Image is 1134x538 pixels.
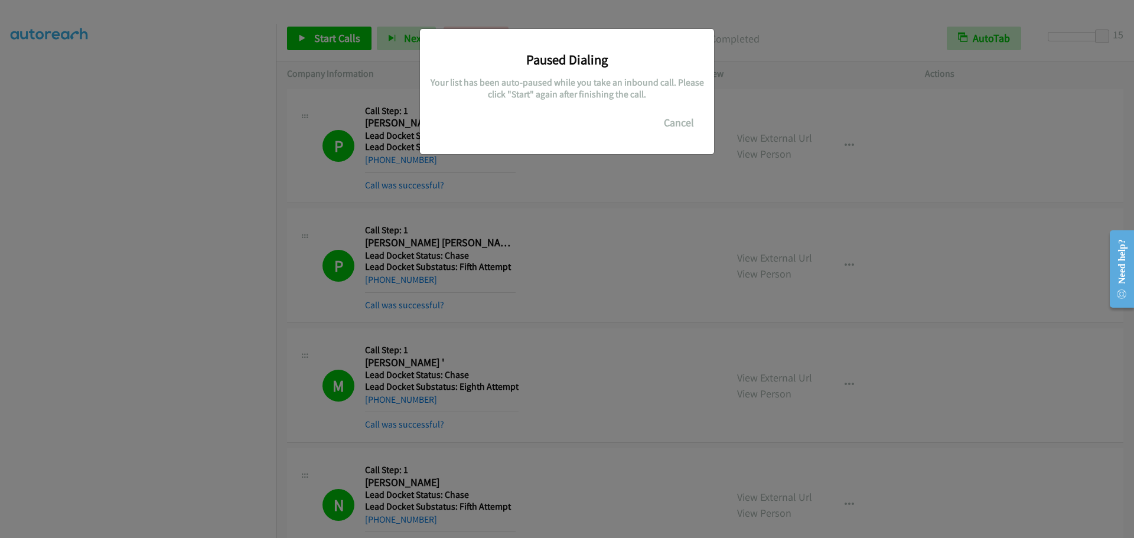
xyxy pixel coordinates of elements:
button: Cancel [653,111,705,135]
h3: Paused Dialing [429,51,705,68]
h5: Your list has been auto-paused while you take an inbound call. Please click "Start" again after f... [429,77,705,100]
iframe: Resource Center [1100,222,1134,316]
